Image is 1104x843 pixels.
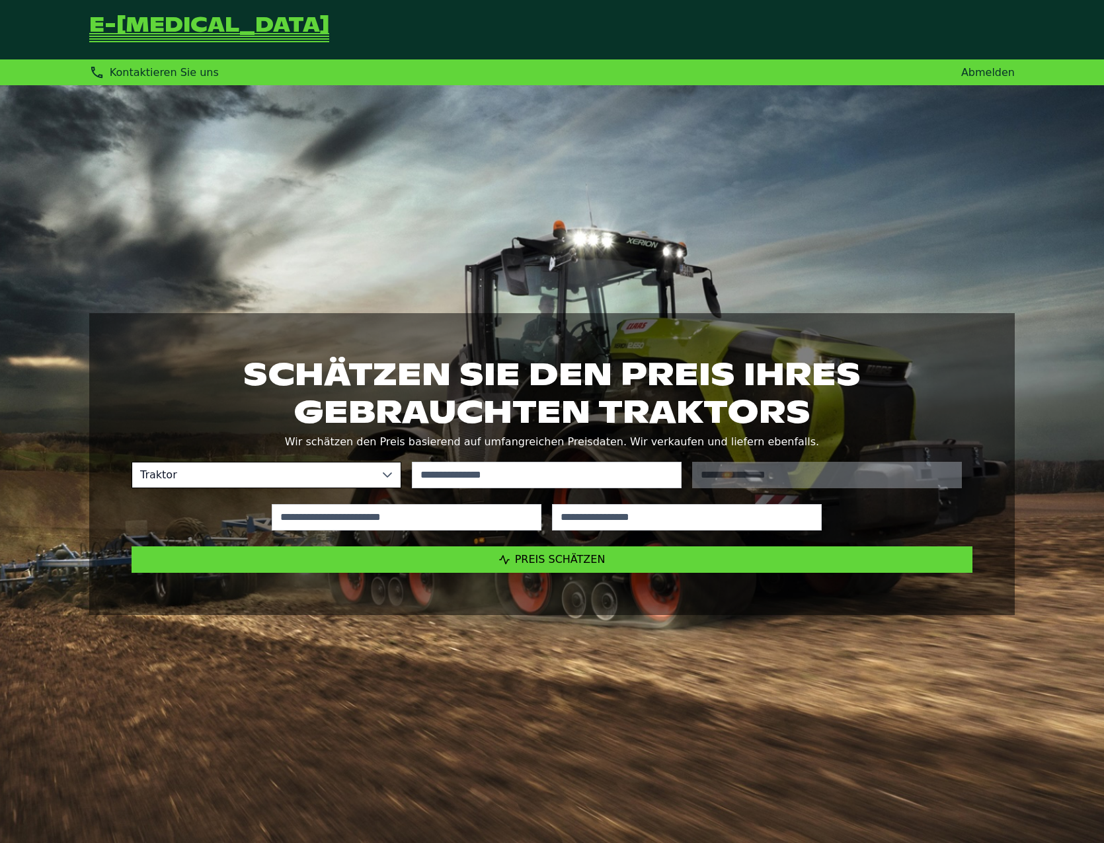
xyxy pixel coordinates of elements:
a: Zurück zur Startseite [89,16,329,44]
h1: Schätzen Sie den Preis Ihres gebrauchten Traktors [132,355,972,429]
span: Traktor [132,462,374,488]
p: Wir schätzen den Preis basierend auf umfangreichen Preisdaten. Wir verkaufen und liefern ebenfalls. [132,433,972,451]
a: Abmelden [961,66,1015,79]
div: Kontaktieren Sie uns [89,65,219,80]
button: Preis schätzen [132,546,972,573]
span: Preis schätzen [515,553,606,566]
span: Kontaktieren Sie uns [110,66,219,79]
